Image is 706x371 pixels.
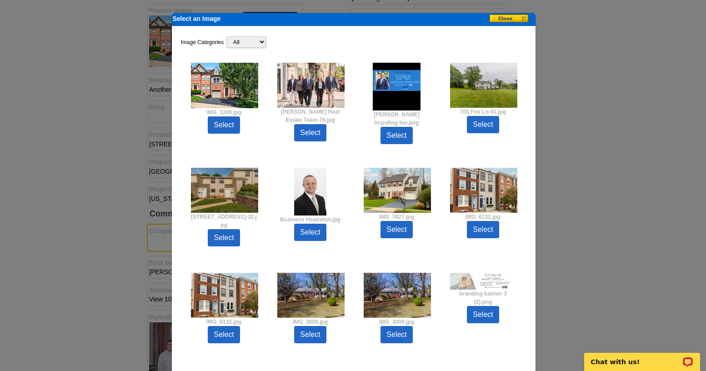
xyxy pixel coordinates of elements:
img: thumb-681a4e1ca5031.jpg [450,168,517,213]
img: thumb-6806a1d4b4ecc.jpg [364,273,431,318]
span: branding banner 3 (2).png [459,291,507,305]
span: Select an Image [173,14,221,24]
img: thumb-682380e0608f0.jpg [191,168,258,213]
a: Select [294,224,326,241]
label: Image Categories [181,38,224,46]
img: thumb-68655adcf01db.jpg [277,63,345,108]
a: Select [294,326,326,343]
a: Select [208,116,240,134]
span: IMG_3000.jpg [379,319,414,325]
img: thumb-681d027889021.jpg [294,168,326,216]
span: IMG_3000.jpg [293,319,328,325]
img: thumb-6806a24771ce5.jpg [277,273,345,318]
a: Select [381,127,412,144]
a: Select [467,306,499,323]
a: Select [208,326,240,343]
img: thumb-681d021b1dc70.jpg [364,168,431,213]
a: Select [467,221,499,238]
img: thumb-68069d4cf3b70.jpg [450,273,517,290]
img: thumb-68a600f0b370b.jpg [191,63,258,108]
img: thumb-686559bcbe0c0.jpg [450,63,517,108]
iframe: LiveChat chat widget [578,342,706,371]
span: Business Headshot.jpg [280,216,340,223]
span: IMG_6132.jpg [466,214,501,220]
a: Select [294,124,326,141]
span: IMG_5927.jpg [379,214,414,220]
span: [PERSON_NAME] Real Estate Team-78.jpg [281,109,340,123]
span: [STREET_ADDRESS]-32.jpg [191,214,257,228]
span: [PERSON_NAME] branding bar.png [374,111,420,126]
img: thumb-68655a51714a9.jpg [373,63,421,110]
a: Select [381,326,412,343]
span: 703 Fox Ln-41.jpg [460,109,506,115]
img: thumb-681a4df7a9992.jpg [191,273,258,318]
span: IMG_1200.jpg [206,109,241,115]
a: Select [381,221,412,238]
a: Select [467,116,499,133]
a: Select [208,229,240,246]
span: IMG_6132.jpg [206,319,241,325]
